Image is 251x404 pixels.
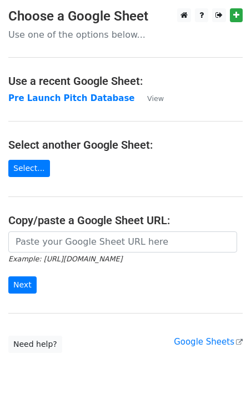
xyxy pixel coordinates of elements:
a: View [136,93,164,103]
h4: Select another Google Sheet: [8,138,243,151]
small: View [147,94,164,103]
a: Select... [8,160,50,177]
p: Use one of the options below... [8,29,243,41]
h4: Use a recent Google Sheet: [8,74,243,88]
h4: Copy/paste a Google Sheet URL: [8,214,243,227]
a: Pre Launch Pitch Database [8,93,135,103]
a: Google Sheets [174,337,243,347]
a: Need help? [8,336,62,353]
small: Example: [URL][DOMAIN_NAME] [8,255,122,263]
input: Next [8,276,37,294]
h3: Choose a Google Sheet [8,8,243,24]
input: Paste your Google Sheet URL here [8,231,237,252]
